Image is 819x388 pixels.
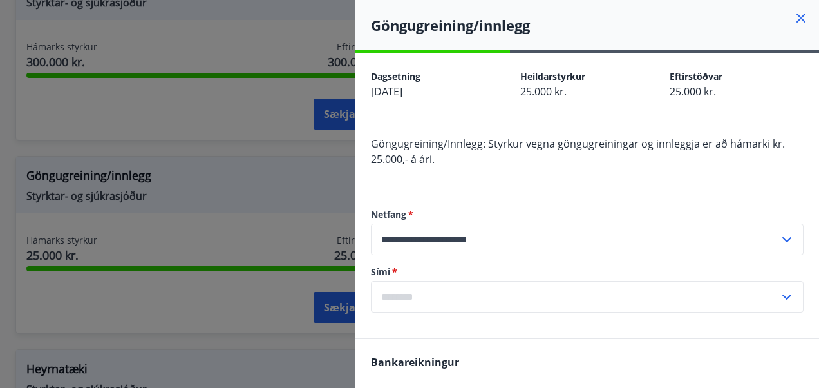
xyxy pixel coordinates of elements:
[371,266,804,278] label: Sími
[670,84,716,99] span: 25.000 kr.
[520,70,585,82] span: Heildarstyrkur
[371,84,402,99] span: [DATE]
[371,70,420,82] span: Dagsetning
[670,70,722,82] span: Eftirstöðvar
[520,84,567,99] span: 25.000 kr.
[371,208,804,221] label: Netfang
[371,137,785,166] span: Göngugreining/Innlegg: Styrkur vegna göngugreiningar og innleggja er að hámarki kr. 25.000,- á ári.
[371,355,459,369] span: Bankareikningur
[371,15,819,35] h4: Göngugreining/innlegg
